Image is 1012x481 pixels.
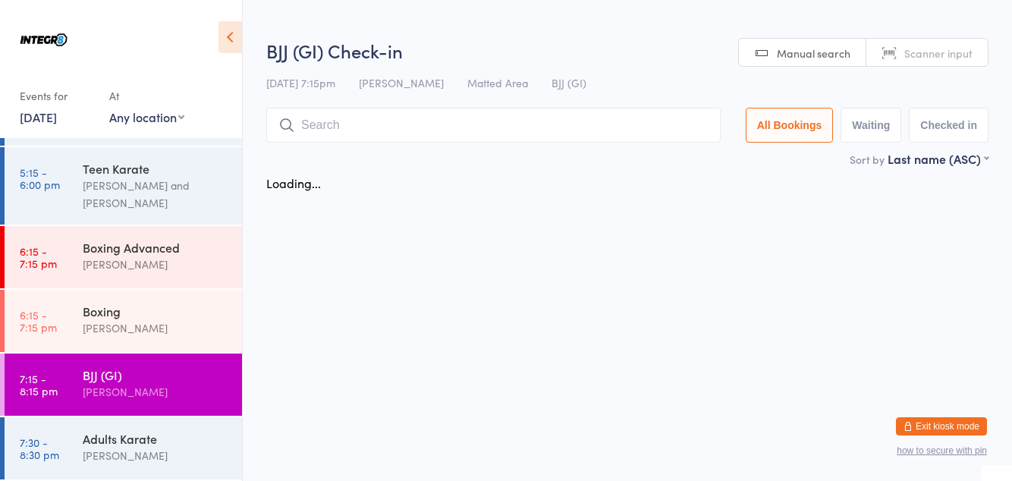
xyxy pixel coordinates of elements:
span: [PERSON_NAME] [359,75,444,90]
a: 6:15 -7:15 pmBoxing[PERSON_NAME] [5,290,242,352]
div: Events for [20,83,94,108]
button: Checked in [909,108,988,143]
div: [PERSON_NAME] and [PERSON_NAME] [83,177,229,212]
label: Sort by [850,152,885,167]
button: All Bookings [746,108,834,143]
time: 5:15 - 6:00 pm [20,166,60,190]
div: Teen Karate [83,160,229,177]
div: Boxing [83,303,229,319]
button: Waiting [841,108,901,143]
a: 7:30 -8:30 pmAdults Karate[PERSON_NAME] [5,417,242,479]
time: 6:15 - 7:15 pm [20,245,57,269]
span: Manual search [777,46,850,61]
input: Search [266,108,721,143]
div: Last name (ASC) [888,150,988,167]
a: [DATE] [20,108,57,125]
div: Loading... [266,174,321,191]
div: [PERSON_NAME] [83,383,229,401]
div: [PERSON_NAME] [83,256,229,273]
span: Matted Area [467,75,528,90]
span: Scanner input [904,46,973,61]
div: Any location [109,108,184,125]
a: 7:15 -8:15 pmBJJ (GI)[PERSON_NAME] [5,354,242,416]
div: [PERSON_NAME] [83,319,229,337]
img: Integr8 Bentleigh [15,11,72,68]
h2: BJJ (GI) Check-in [266,38,988,63]
time: 7:30 - 8:30 pm [20,436,59,461]
time: 6:15 - 7:15 pm [20,309,57,333]
time: 7:15 - 8:15 pm [20,373,58,397]
div: [PERSON_NAME] [83,447,229,464]
button: Exit kiosk mode [896,417,987,435]
span: [DATE] 7:15pm [266,75,335,90]
div: BJJ (GI) [83,366,229,383]
div: At [109,83,184,108]
span: BJJ (GI) [552,75,586,90]
div: Adults Karate [83,430,229,447]
button: how to secure with pin [897,445,987,456]
div: Boxing Advanced [83,239,229,256]
a: 6:15 -7:15 pmBoxing Advanced[PERSON_NAME] [5,226,242,288]
a: 5:15 -6:00 pmTeen Karate[PERSON_NAME] and [PERSON_NAME] [5,147,242,225]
